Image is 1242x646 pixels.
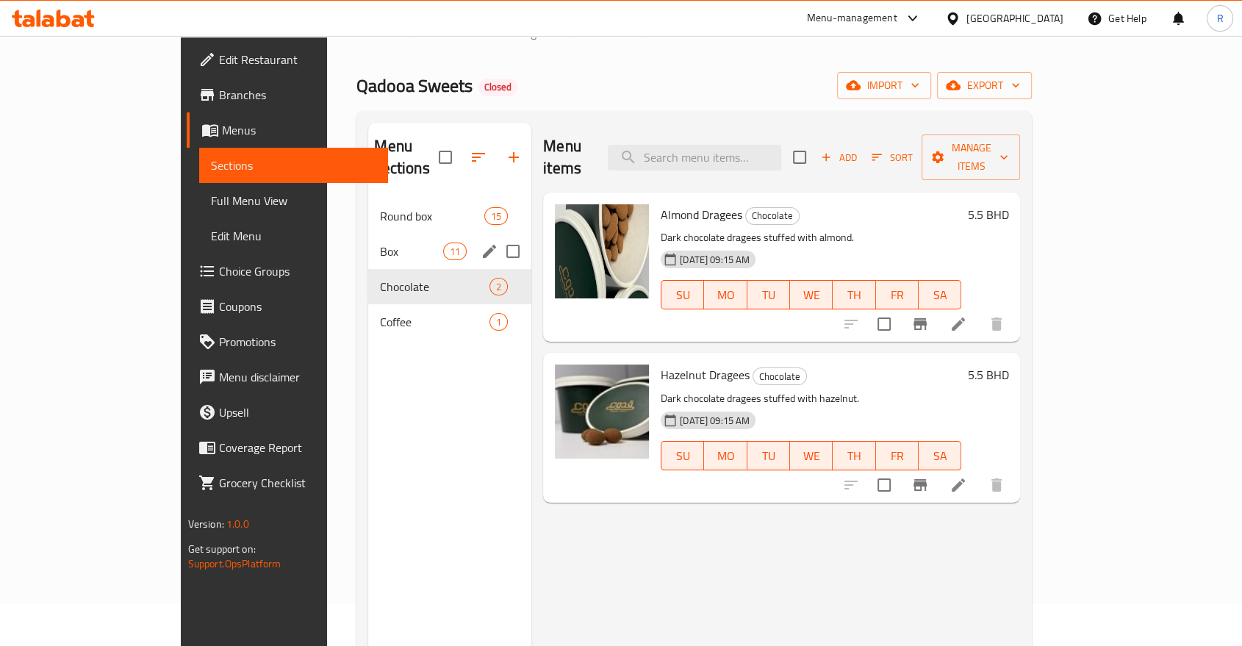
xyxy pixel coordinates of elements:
h6: 5.5 BHD [967,204,1008,225]
span: Choice Groups [219,262,376,280]
span: WE [796,284,827,306]
span: Get support on: [188,539,256,559]
div: [GEOGRAPHIC_DATA] [966,10,1063,26]
span: Manage items [933,139,1008,176]
span: Upsell [219,403,376,421]
a: Edit Menu [199,218,388,254]
button: MO [704,280,747,309]
a: Choice Groups [187,254,388,289]
a: Menu disclaimer [187,359,388,395]
input: search [608,145,781,171]
button: TH [833,441,875,470]
span: 2 [490,280,507,294]
div: Chocolate2 [368,269,531,304]
span: export [949,76,1020,95]
h2: Menu sections [374,135,439,179]
span: 11 [444,245,466,259]
button: edit [478,240,500,262]
button: TU [747,441,790,470]
span: Round box [380,207,484,225]
span: Select all sections [430,142,461,173]
button: export [937,72,1032,99]
span: Qadooa Sweets [356,69,473,102]
span: import [849,76,919,95]
span: 15 [485,209,507,223]
span: [DATE] 09:15 AM [674,253,755,267]
span: Sort [872,149,912,166]
a: Edit menu item [950,315,967,333]
span: Closed [478,81,517,93]
a: Grocery Checklist [187,465,388,500]
span: Coverage Report [219,439,376,456]
a: Menus [187,112,388,148]
button: WE [790,280,833,309]
div: Box11edit [368,234,531,269]
div: items [489,278,508,295]
div: items [443,243,467,260]
span: Full Menu View [211,192,376,209]
span: TU [753,445,784,467]
span: Select to update [869,309,900,340]
span: SU [667,445,698,467]
span: MO [710,445,741,467]
span: TU [753,284,784,306]
a: Restaurants management [420,24,569,43]
span: TH [839,284,869,306]
button: delete [979,306,1014,342]
nav: breadcrumb [356,24,1032,43]
span: 1 [490,315,507,329]
nav: Menu sections [368,193,531,345]
button: SA [919,280,961,309]
li: / [643,24,648,42]
span: Edit Menu [211,227,376,245]
li: / [409,24,414,42]
span: Chocolate [753,368,806,385]
a: Coverage Report [187,430,388,465]
div: Round box15 [368,198,531,234]
span: FR [882,445,913,467]
span: Box [380,243,442,260]
span: Select section [784,142,815,173]
span: FR [882,284,913,306]
button: TU [747,280,790,309]
img: Almond Dragees [555,204,649,298]
a: Edit Restaurant [187,42,388,77]
div: Coffee1 [368,304,531,340]
span: [DATE] 09:15 AM [674,414,755,428]
p: Dark chocolate dragees stuffed with hazelnut. [661,390,961,408]
span: Restaurants management [438,24,569,42]
span: Coffee [380,313,489,331]
button: SU [661,280,704,309]
span: Sort items [862,146,922,169]
span: 1.0.0 [226,514,249,534]
p: Dark chocolate dragees stuffed with almond. [661,229,961,247]
span: Version: [188,514,224,534]
button: import [837,72,931,99]
button: Sort [868,146,916,169]
h2: Menu items [543,135,590,179]
img: Hazelnut Dragees [555,365,649,459]
span: Chocolate [380,278,489,295]
a: Support.OpsPlatform [188,554,281,573]
div: Closed [478,79,517,96]
span: Select to update [869,470,900,500]
a: Edit menu item [950,476,967,494]
span: Hazelnut Dragees [661,364,750,386]
a: Branches [187,77,388,112]
button: SU [661,441,704,470]
span: Chocolate [746,207,799,224]
span: R [1216,10,1223,26]
span: SA [925,284,955,306]
div: Menu-management [807,10,897,27]
span: Grocery Checklist [219,474,376,492]
button: FR [876,280,919,309]
span: Menus [603,24,637,42]
span: Almond Dragees [661,204,742,226]
a: Coupons [187,289,388,324]
div: Chocolate [753,367,807,385]
span: Add item [815,146,862,169]
span: Menu disclaimer [219,368,376,386]
button: Branch-specific-item [902,306,938,342]
a: Upsell [187,395,388,430]
span: Sections [654,24,696,42]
